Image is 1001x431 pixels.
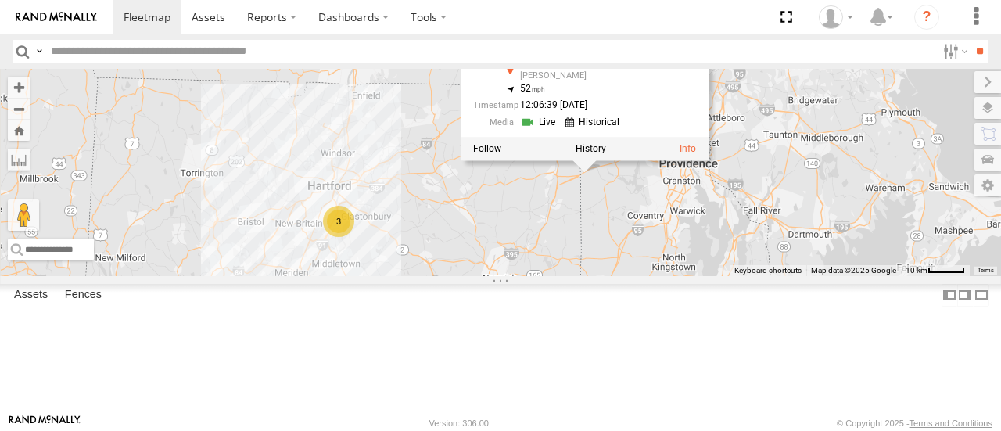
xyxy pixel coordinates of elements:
[8,98,30,120] button: Zoom out
[680,143,696,154] a: View Asset Details
[978,267,994,273] a: Terms (opens in new tab)
[837,418,992,428] div: © Copyright 2025 -
[429,418,489,428] div: Version: 306.00
[914,5,939,30] i: ?
[942,284,957,307] label: Dock Summary Table to the Left
[8,77,30,98] button: Zoom in
[576,143,606,154] label: View Asset History
[6,285,56,307] label: Assets
[520,84,545,95] span: 52
[813,5,859,29] div: Viet Nguyen
[8,120,30,141] button: Zoom Home
[901,265,970,276] button: Map Scale: 10 km per 44 pixels
[811,266,896,275] span: Map data ©2025 Google
[565,115,624,130] a: View Historical Media Streams
[906,266,927,275] span: 10 km
[957,284,973,307] label: Dock Summary Table to the Right
[520,72,665,81] div: [PERSON_NAME]
[33,40,45,63] label: Search Query
[520,115,560,130] a: View Live Media Streams
[473,101,665,111] div: Date/time of location update
[323,206,354,237] div: 3
[974,284,989,307] label: Hide Summary Table
[974,174,1001,196] label: Map Settings
[8,199,39,231] button: Drag Pegman onto the map to open Street View
[473,143,501,154] label: Realtime tracking of Asset
[8,149,30,171] label: Measure
[937,40,971,63] label: Search Filter Options
[910,418,992,428] a: Terms and Conditions
[734,265,802,276] button: Keyboard shortcuts
[57,285,109,307] label: Fences
[9,415,81,431] a: Visit our Website
[16,12,97,23] img: rand-logo.svg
